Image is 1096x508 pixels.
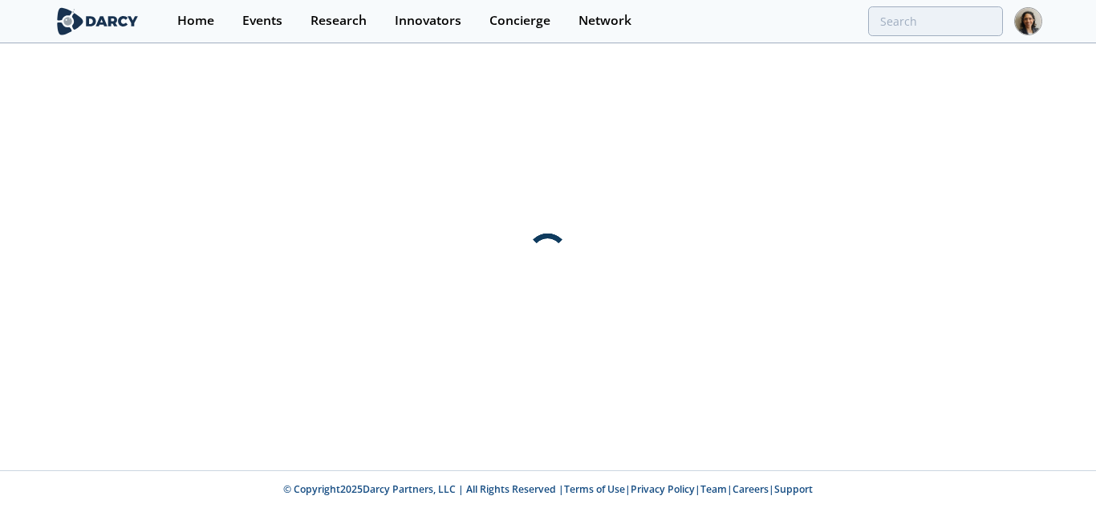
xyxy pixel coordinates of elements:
p: © Copyright 2025 Darcy Partners, LLC | All Rights Reserved | | | | | [57,482,1039,497]
a: Terms of Use [564,482,625,496]
div: Events [242,14,282,27]
div: Research [311,14,367,27]
div: Concierge [489,14,550,27]
img: logo-wide.svg [54,7,141,35]
a: Careers [733,482,769,496]
div: Home [177,14,214,27]
img: Profile [1014,7,1042,35]
input: Advanced Search [868,6,1003,36]
a: Support [774,482,813,496]
a: Team [700,482,727,496]
a: Privacy Policy [631,482,695,496]
div: Network [578,14,631,27]
div: Innovators [395,14,461,27]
